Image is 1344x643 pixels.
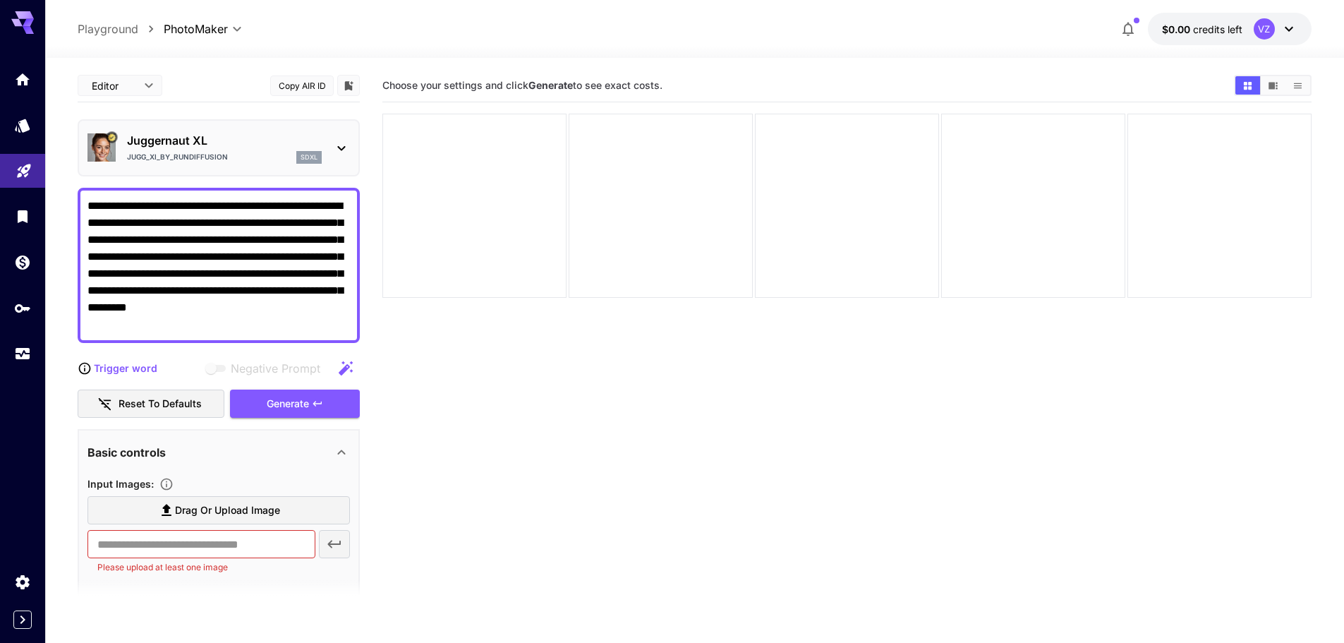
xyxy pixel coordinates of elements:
button: Certified Model – Vetted for best performance and includes a commercial license. [106,132,117,143]
button: Trigger word [78,354,157,383]
span: Drag or upload image [175,502,280,519]
p: Juggernaut XL [127,132,322,149]
div: Certified Model – Vetted for best performance and includes a commercial license.Juggernaut XLJugg... [87,126,350,169]
button: Reset to defaults [78,390,224,419]
span: PhotoMaker [164,20,228,37]
span: credits left [1193,23,1242,35]
span: Editor [92,78,135,93]
b: Generate [528,79,573,91]
p: Basic controls [87,444,166,461]
div: Home [14,66,31,84]
div: Basic controls [87,435,350,469]
button: Upload a reference image to guide the result. This is needed for Image-to-Image or Inpainting. Su... [154,477,179,491]
span: Generate [267,395,309,413]
button: Show images in grid view [1235,76,1260,95]
p: Trigger word [94,361,157,375]
div: API Keys [14,299,31,317]
div: VZ [1254,18,1275,40]
button: Add to library [342,77,355,94]
div: Show images in grid viewShow images in video viewShow images in list view [1234,75,1312,96]
button: Show images in video view [1261,76,1285,95]
button: Expand sidebar [13,611,32,629]
div: Models [14,116,31,134]
div: Library [14,208,31,225]
label: Drag or upload image [87,496,350,525]
a: Playground [78,20,138,37]
button: $0.00VZ [1148,13,1312,45]
div: $0.00 [1162,22,1242,37]
p: Jugg_XI_by_RunDiffusion [127,152,228,162]
span: $0.00 [1162,23,1193,35]
p: sdxl [301,152,317,162]
span: Negative Prompt [231,360,320,377]
span: Input Images : [87,478,154,490]
nav: breadcrumb [78,20,164,37]
div: Settings [14,573,31,591]
span: Choose your settings and click to see exact costs. [382,79,662,91]
button: Copy AIR ID [270,76,334,96]
div: Usage [14,345,31,363]
div: Playground [16,157,32,175]
button: Show images in list view [1285,76,1310,95]
p: Please upload at least one image [97,560,305,575]
button: Generate [230,390,360,419]
span: Negative prompts are not compatible with the selected model. [202,359,332,377]
div: Wallet [14,253,31,271]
